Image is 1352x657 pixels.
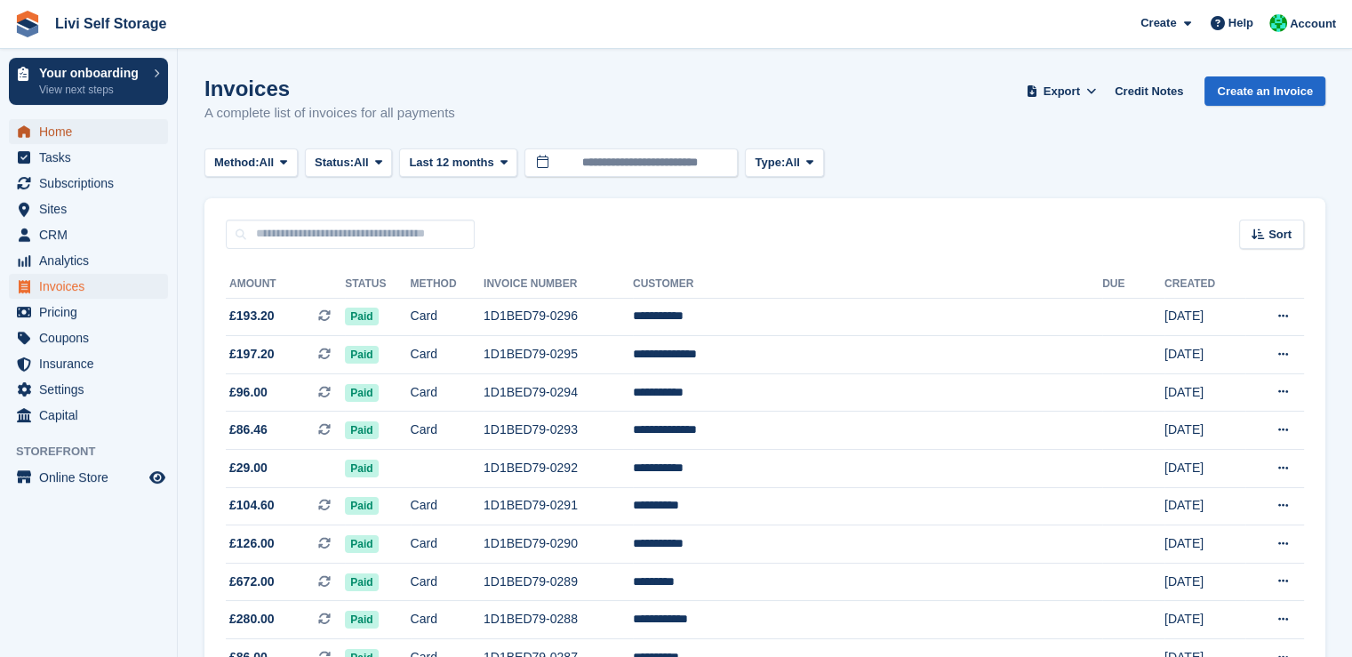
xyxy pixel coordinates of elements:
[1268,226,1292,244] span: Sort
[354,154,369,172] span: All
[1044,83,1080,100] span: Export
[633,270,1102,299] th: Customer
[1164,601,1245,639] td: [DATE]
[409,154,493,172] span: Last 12 months
[39,196,146,221] span: Sites
[484,270,633,299] th: Invoice Number
[345,346,378,364] span: Paid
[229,496,275,515] span: £104.60
[345,611,378,629] span: Paid
[755,154,785,172] span: Type:
[1204,76,1325,106] a: Create an Invoice
[411,270,484,299] th: Method
[204,76,455,100] h1: Invoices
[9,300,168,324] a: menu
[229,421,268,439] span: £86.46
[229,534,275,553] span: £126.00
[39,465,146,490] span: Online Store
[229,573,275,591] span: £672.00
[229,383,268,402] span: £96.00
[16,443,177,461] span: Storefront
[226,270,345,299] th: Amount
[411,412,484,450] td: Card
[229,459,268,477] span: £29.00
[48,9,173,38] a: Livi Self Storage
[484,525,633,564] td: 1D1BED79-0290
[14,11,41,37] img: stora-icon-8386f47178a22dfd0bd8f6a31ec36ba5ce8667c1dd55bd0f319d3a0aa187defe.svg
[9,171,168,196] a: menu
[345,308,378,325] span: Paid
[39,274,146,299] span: Invoices
[1102,270,1164,299] th: Due
[39,82,145,98] p: View next steps
[204,103,455,124] p: A complete list of invoices for all payments
[229,307,275,325] span: £193.20
[345,421,378,439] span: Paid
[1164,298,1245,336] td: [DATE]
[484,563,633,601] td: 1D1BED79-0289
[39,377,146,402] span: Settings
[39,300,146,324] span: Pricing
[345,535,378,553] span: Paid
[1164,450,1245,488] td: [DATE]
[345,384,378,402] span: Paid
[1022,76,1100,106] button: Export
[411,336,484,374] td: Card
[399,148,517,178] button: Last 12 months
[1164,336,1245,374] td: [DATE]
[204,148,298,178] button: Method: All
[345,270,410,299] th: Status
[9,58,168,105] a: Your onboarding View next steps
[484,450,633,488] td: 1D1BED79-0292
[214,154,260,172] span: Method:
[484,298,633,336] td: 1D1BED79-0296
[305,148,392,178] button: Status: All
[484,487,633,525] td: 1D1BED79-0291
[9,325,168,350] a: menu
[484,336,633,374] td: 1D1BED79-0295
[1140,14,1176,32] span: Create
[39,222,146,247] span: CRM
[229,610,275,629] span: £280.00
[411,373,484,412] td: Card
[39,119,146,144] span: Home
[9,222,168,247] a: menu
[484,601,633,639] td: 1D1BED79-0288
[1164,563,1245,601] td: [DATE]
[39,403,146,428] span: Capital
[411,487,484,525] td: Card
[411,563,484,601] td: Card
[345,460,378,477] span: Paid
[9,465,168,490] a: menu
[9,248,168,273] a: menu
[484,373,633,412] td: 1D1BED79-0294
[39,67,145,79] p: Your onboarding
[1164,487,1245,525] td: [DATE]
[315,154,354,172] span: Status:
[9,196,168,221] a: menu
[345,497,378,515] span: Paid
[411,525,484,564] td: Card
[9,403,168,428] a: menu
[9,377,168,402] a: menu
[745,148,823,178] button: Type: All
[9,119,168,144] a: menu
[39,171,146,196] span: Subscriptions
[484,412,633,450] td: 1D1BED79-0293
[1164,412,1245,450] td: [DATE]
[345,573,378,591] span: Paid
[411,298,484,336] td: Card
[39,325,146,350] span: Coupons
[39,145,146,170] span: Tasks
[260,154,275,172] span: All
[9,145,168,170] a: menu
[1290,15,1336,33] span: Account
[785,154,800,172] span: All
[39,248,146,273] span: Analytics
[1108,76,1190,106] a: Credit Notes
[411,601,484,639] td: Card
[9,274,168,299] a: menu
[1164,525,1245,564] td: [DATE]
[1228,14,1253,32] span: Help
[9,351,168,376] a: menu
